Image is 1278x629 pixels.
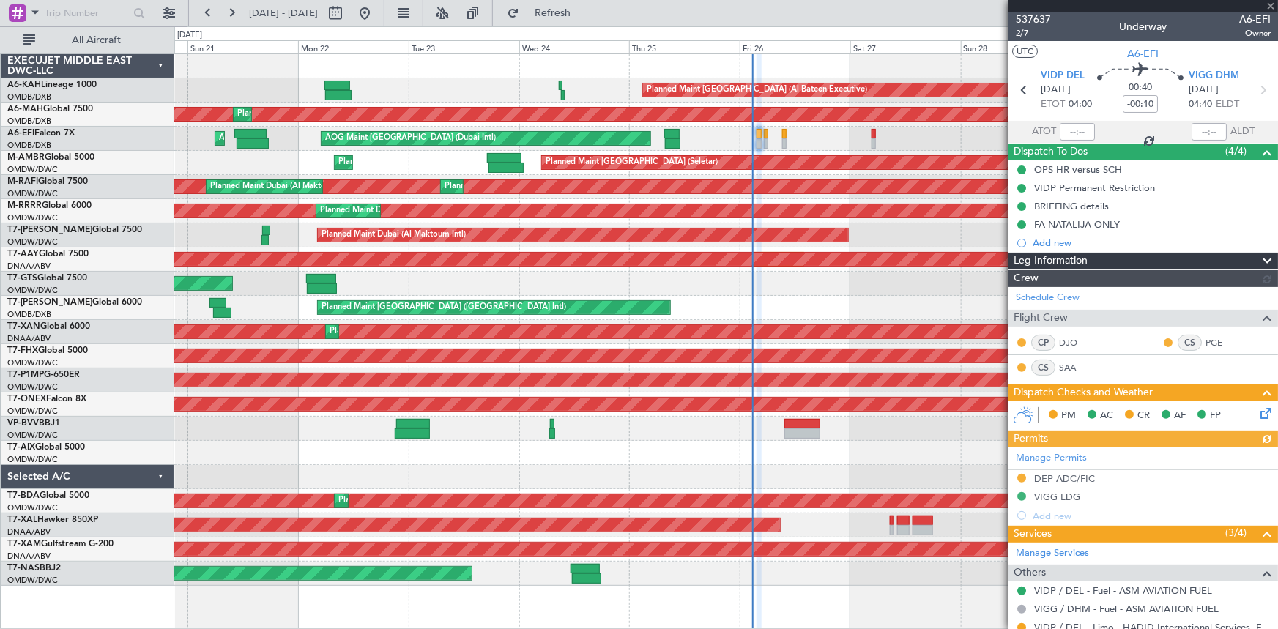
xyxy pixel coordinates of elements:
div: AOG Maint [GEOGRAPHIC_DATA] (Dubai Intl) [325,127,497,149]
span: 2/7 [1016,27,1051,40]
span: Leg Information [1014,253,1088,269]
a: OMDW/DWC [7,454,58,465]
a: T7-FHXGlobal 5000 [7,346,88,355]
div: Planned Maint Dubai (Al Maktoum Intl) [338,490,483,512]
span: Dispatch Checks and Weather [1014,384,1153,401]
span: 537637 [1016,12,1051,27]
button: UTC [1012,45,1038,58]
div: Wed 24 [519,40,630,53]
span: T7-BDA [7,491,40,500]
div: VIDP Permanent Restriction [1034,182,1155,194]
a: Manage Services [1016,546,1089,561]
div: Sat 27 [850,40,961,53]
span: VIDP DEL [1041,69,1085,83]
div: Underway [1120,20,1167,35]
a: T7-P1MPG-650ER [7,371,80,379]
div: Planned Maint [GEOGRAPHIC_DATA] ([GEOGRAPHIC_DATA] Intl) [322,297,566,319]
a: DNAA/ABV [7,526,51,537]
a: OMDB/DXB [7,116,51,127]
a: DNAA/ABV [7,551,51,562]
a: OMDW/DWC [7,164,58,175]
button: All Aircraft [16,29,159,52]
span: 04:00 [1069,97,1092,112]
div: Planned Maint [GEOGRAPHIC_DATA] (Al Bateen Executive) [647,79,867,101]
a: DNAA/ABV [7,261,51,272]
a: T7-ONEXFalcon 8X [7,395,86,403]
span: T7-XAL [7,516,37,524]
span: T7-NAS [7,564,40,573]
span: M-RRRR [7,201,42,210]
div: Planned Maint Dubai (Al Maktoum Intl) [330,321,474,343]
div: Tue 23 [409,40,519,53]
span: A6-EFI [7,129,34,138]
a: VP-BVVBBJ1 [7,419,60,428]
span: VP-BVV [7,419,39,428]
span: AC [1100,409,1113,423]
a: OMDB/DXB [7,309,51,320]
span: Services [1014,526,1052,543]
span: [DATE] [1189,83,1219,97]
div: BRIEFING details [1034,200,1109,212]
div: Sun 21 [187,40,298,53]
span: Dispatch To-Dos [1014,144,1088,160]
a: A6-EFIFalcon 7X [7,129,75,138]
a: T7-[PERSON_NAME]Global 6000 [7,298,142,307]
div: Mon 22 [298,40,409,53]
a: OMDW/DWC [7,406,58,417]
span: A6-MAH [7,105,43,113]
span: T7-P1MP [7,371,44,379]
a: OMDB/DXB [7,92,51,103]
a: OMDW/DWC [7,357,58,368]
span: [DATE] - [DATE] [249,7,318,20]
button: Refresh [500,1,588,25]
span: T7-AIX [7,443,35,452]
a: OMDW/DWC [7,188,58,199]
div: Planned Maint [GEOGRAPHIC_DATA] ([GEOGRAPHIC_DATA] Intl) [237,103,482,125]
div: Planned Maint Dubai (Al Maktoum Intl) [210,176,354,198]
span: 04:40 [1189,97,1212,112]
div: OPS HR versus SCH [1034,163,1122,176]
span: 00:40 [1129,81,1152,95]
div: FA NATALIJA ONLY [1034,218,1120,231]
div: Thu 25 [629,40,740,53]
div: Planned Maint [GEOGRAPHIC_DATA] (Seletar) [546,152,718,174]
span: A6-EFI [1128,46,1159,62]
span: T7-[PERSON_NAME] [7,226,92,234]
span: All Aircraft [38,35,155,45]
a: T7-XANGlobal 6000 [7,322,90,331]
span: ATOT [1032,124,1056,139]
div: Add new [1033,237,1271,249]
a: T7-XALHawker 850XP [7,516,98,524]
div: AOG Maint [219,127,261,149]
a: T7-NASBBJ2 [7,564,61,573]
a: OMDW/DWC [7,285,58,296]
span: T7-ONEX [7,395,46,403]
a: T7-GTSGlobal 7500 [7,274,87,283]
a: M-RRRRGlobal 6000 [7,201,92,210]
span: T7-XAN [7,322,40,331]
span: ELDT [1216,97,1239,112]
div: Planned Maint Dubai (Al Maktoum Intl) [322,224,466,246]
span: A6-EFI [1239,12,1271,27]
span: AF [1174,409,1186,423]
span: ETOT [1041,97,1065,112]
span: T7-[PERSON_NAME] [7,298,92,307]
a: VIGG / DHM - Fuel - ASM AVIATION FUEL [1034,603,1219,615]
a: OMDW/DWC [7,382,58,392]
a: OMDW/DWC [7,575,58,586]
span: (3/4) [1225,525,1247,540]
a: A6-MAHGlobal 7500 [7,105,93,113]
a: OMDW/DWC [7,430,58,441]
span: FP [1210,409,1221,423]
a: VIDP / DEL - Fuel - ASM AVIATION FUEL [1034,584,1212,597]
a: DNAA/ABV [7,333,51,344]
span: ALDT [1230,124,1255,139]
span: T7-XAM [7,540,41,548]
span: PM [1061,409,1076,423]
a: A6-KAHLineage 1000 [7,81,97,89]
a: T7-BDAGlobal 5000 [7,491,89,500]
span: M-AMBR [7,153,45,162]
span: T7-FHX [7,346,38,355]
a: T7-[PERSON_NAME]Global 7500 [7,226,142,234]
input: Trip Number [45,2,129,24]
